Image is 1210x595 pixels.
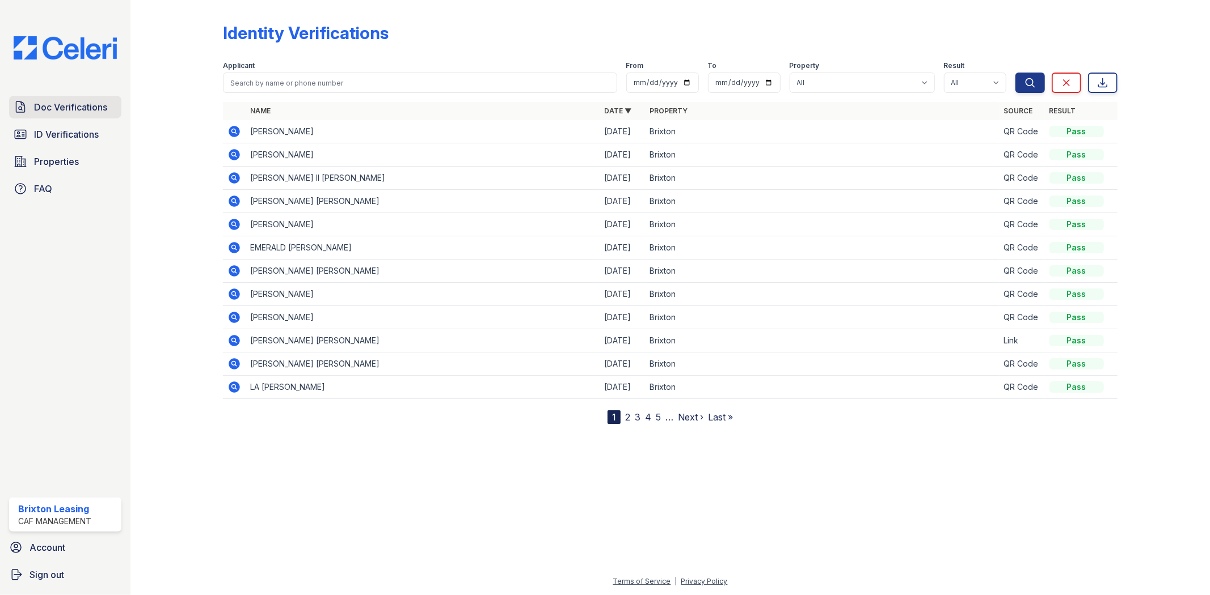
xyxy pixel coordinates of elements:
[605,107,632,115] a: Date ▼
[646,306,1000,329] td: Brixton
[626,61,644,70] label: From
[1049,149,1104,160] div: Pass
[600,376,646,399] td: [DATE]
[1049,288,1104,300] div: Pass
[646,283,1000,306] td: Brixton
[1049,195,1104,207] div: Pass
[18,516,91,527] div: CAF Management
[600,213,646,236] td: [DATE]
[600,283,646,306] td: [DATE]
[675,577,677,585] div: |
[246,167,600,190] td: [PERSON_NAME] II [PERSON_NAME]
[1049,219,1104,230] div: Pass
[645,411,651,423] a: 4
[18,502,91,516] div: Brixton Leasing
[1000,236,1045,260] td: QR Code
[650,107,688,115] a: Property
[1049,242,1104,253] div: Pass
[9,150,121,173] a: Properties
[1000,306,1045,329] td: QR Code
[646,329,1000,352] td: Brixton
[1000,376,1045,399] td: QR Code
[608,410,621,424] div: 1
[646,120,1000,143] td: Brixton
[600,260,646,283] td: [DATE]
[246,352,600,376] td: [PERSON_NAME] [PERSON_NAME]
[1000,143,1045,167] td: QR Code
[9,177,121,200] a: FAQ
[246,190,600,213] td: [PERSON_NAME] [PERSON_NAME]
[223,23,389,43] div: Identity Verifications
[600,167,646,190] td: [DATE]
[646,260,1000,283] td: Brixton
[1000,213,1045,236] td: QR Code
[708,61,717,70] label: To
[790,61,820,70] label: Property
[246,143,600,167] td: [PERSON_NAME]
[635,411,640,423] a: 3
[600,190,646,213] td: [DATE]
[34,100,107,114] span: Doc Verifications
[600,329,646,352] td: [DATE]
[681,577,728,585] a: Privacy Policy
[34,182,52,195] span: FAQ
[613,577,671,585] a: Terms of Service
[1049,335,1104,346] div: Pass
[223,73,617,93] input: Search by name or phone number
[1000,260,1045,283] td: QR Code
[646,190,1000,213] td: Brixton
[34,127,99,141] span: ID Verifications
[246,306,600,329] td: [PERSON_NAME]
[223,61,255,70] label: Applicant
[5,536,126,559] a: Account
[246,213,600,236] td: [PERSON_NAME]
[5,36,126,59] img: CE_Logo_Blue-a8612792a0a2168367f1c8372b55b34899dd931a85d93a1a3d3e32e68fde9ad4.png
[656,411,661,423] a: 5
[1000,352,1045,376] td: QR Code
[246,329,600,352] td: [PERSON_NAME] [PERSON_NAME]
[9,96,121,118] a: Doc Verifications
[646,143,1000,167] td: Brixton
[665,410,673,424] span: …
[646,236,1000,260] td: Brixton
[600,352,646,376] td: [DATE]
[600,120,646,143] td: [DATE]
[1049,312,1104,323] div: Pass
[246,120,600,143] td: [PERSON_NAME]
[1049,381,1104,393] div: Pass
[625,411,630,423] a: 2
[9,123,121,146] a: ID Verifications
[29,568,64,581] span: Sign out
[1049,358,1104,369] div: Pass
[646,167,1000,190] td: Brixton
[1000,329,1045,352] td: Link
[600,236,646,260] td: [DATE]
[646,352,1000,376] td: Brixton
[1000,120,1045,143] td: QR Code
[246,376,600,399] td: LA [PERSON_NAME]
[1004,107,1033,115] a: Source
[250,107,271,115] a: Name
[1000,283,1045,306] td: QR Code
[600,143,646,167] td: [DATE]
[1049,107,1076,115] a: Result
[678,411,703,423] a: Next ›
[1049,265,1104,277] div: Pass
[1049,126,1104,137] div: Pass
[600,306,646,329] td: [DATE]
[246,236,600,260] td: EMERALD [PERSON_NAME]
[708,411,733,423] a: Last »
[29,541,65,554] span: Account
[944,61,965,70] label: Result
[646,213,1000,236] td: Brixton
[1049,172,1104,184] div: Pass
[246,283,600,306] td: [PERSON_NAME]
[1000,190,1045,213] td: QR Code
[1000,167,1045,190] td: QR Code
[246,260,600,283] td: [PERSON_NAME] [PERSON_NAME]
[34,155,79,168] span: Properties
[646,376,1000,399] td: Brixton
[5,563,126,586] a: Sign out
